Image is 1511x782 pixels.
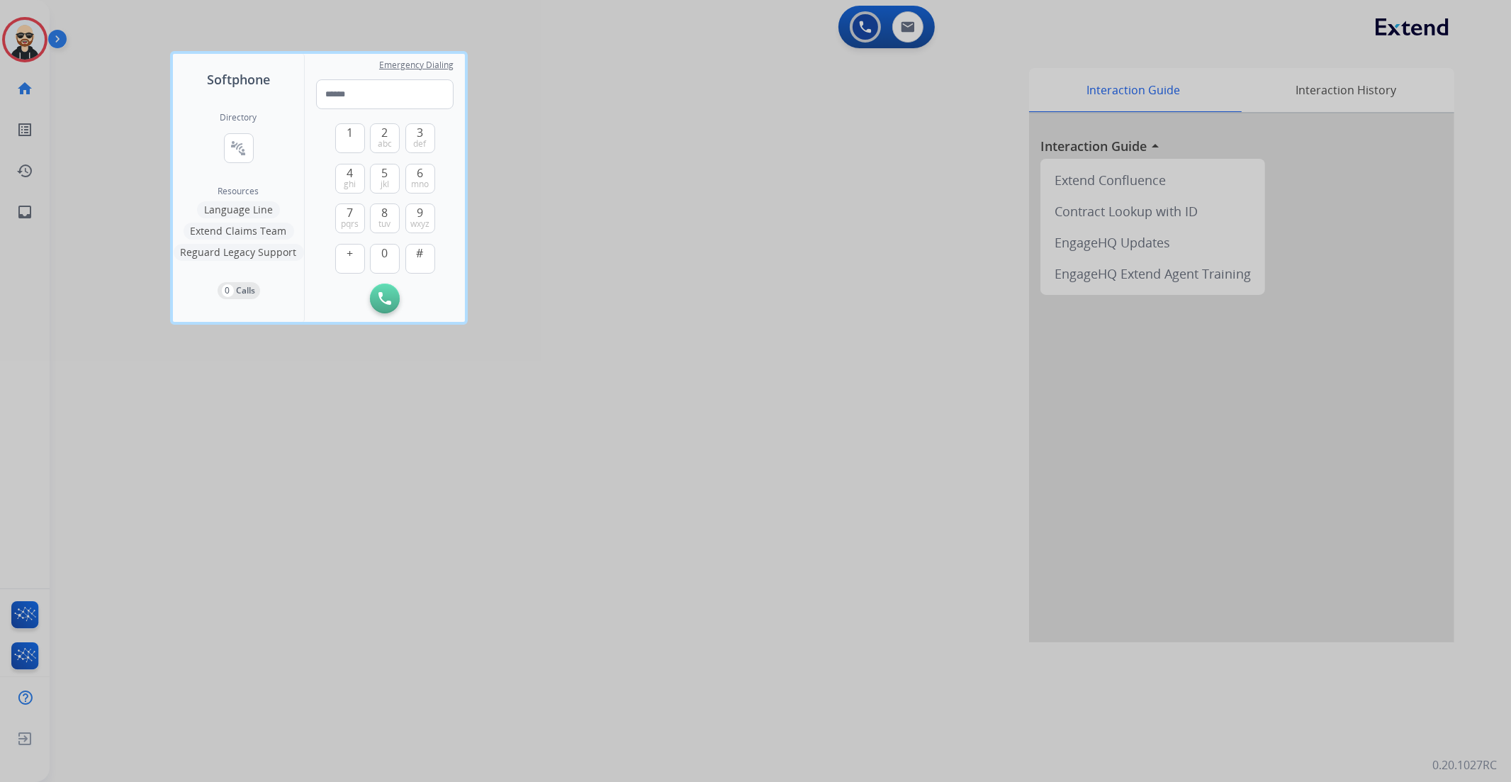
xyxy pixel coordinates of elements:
img: call-button [378,292,391,305]
mat-icon: connect_without_contact [230,140,247,157]
button: 5jkl [370,164,400,194]
span: 6 [417,164,423,181]
h2: Directory [220,112,257,123]
button: Language Line [197,201,280,218]
span: 1 [347,124,353,141]
span: Resources [218,186,259,197]
span: ghi [344,179,356,190]
p: Calls [237,284,256,297]
span: 3 [417,124,423,141]
button: + [335,244,365,274]
span: jkl [381,179,389,190]
p: 0.20.1027RC [1432,756,1497,773]
span: 8 [382,204,388,221]
span: + [347,245,353,262]
button: 0Calls [218,282,260,299]
span: mno [411,179,429,190]
span: 0 [382,245,388,262]
button: 6mno [405,164,435,194]
span: 5 [382,164,388,181]
span: 4 [347,164,353,181]
button: Reguard Legacy Support [174,244,304,261]
button: 4ghi [335,164,365,194]
span: 2 [382,124,388,141]
button: 0 [370,244,400,274]
span: Emergency Dialing [379,60,454,71]
button: Extend Claims Team [184,223,294,240]
button: 9wxyz [405,203,435,233]
button: # [405,244,435,274]
span: pqrs [341,218,359,230]
span: tuv [379,218,391,230]
span: 9 [417,204,423,221]
button: 7pqrs [335,203,365,233]
span: def [414,138,427,150]
span: 7 [347,204,353,221]
button: 2abc [370,123,400,153]
span: abc [378,138,392,150]
button: 8tuv [370,203,400,233]
button: 3def [405,123,435,153]
span: # [417,245,424,262]
span: Softphone [207,69,270,89]
p: 0 [222,284,234,297]
button: 1 [335,123,365,153]
span: wxyz [410,218,429,230]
